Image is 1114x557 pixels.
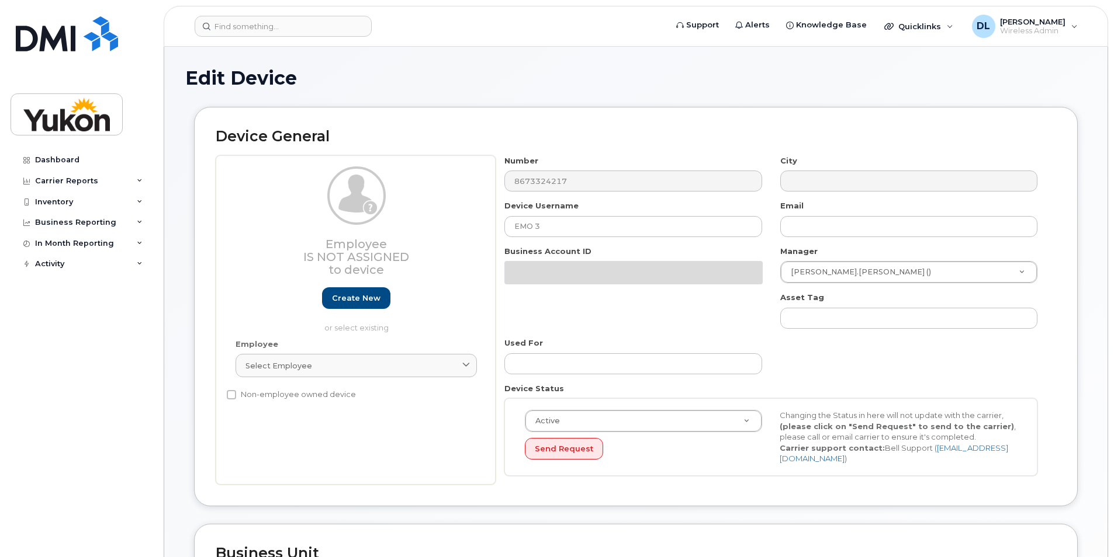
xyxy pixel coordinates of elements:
label: Asset Tag [780,292,824,303]
h1: Edit Device [185,68,1087,88]
div: Changing the Status in here will not update with the carrier, , please call or email carrier to e... [771,410,1026,464]
strong: (please click on "Send Request" to send to the carrier) [780,422,1014,431]
label: Manager [780,246,818,257]
a: [EMAIL_ADDRESS][DOMAIN_NAME] [780,443,1008,464]
label: Business Account ID [504,246,591,257]
a: [PERSON_NAME].[PERSON_NAME] () [781,262,1037,283]
h3: Employee [236,238,477,276]
label: Device Status [504,383,564,394]
label: Used For [504,337,543,349]
strong: Carrier support contact: [780,443,885,452]
button: Send Request [525,438,603,459]
label: Employee [236,339,278,350]
label: City [780,155,797,166]
p: or select existing [236,322,477,333]
span: Active [528,416,560,426]
span: Is not assigned [303,250,409,264]
span: [PERSON_NAME].[PERSON_NAME] () [784,267,931,277]
span: to device [328,263,384,277]
label: Non-employee owned device [227,388,356,402]
input: Non-employee owned device [227,390,236,399]
label: Number [504,155,538,166]
a: Active [525,410,762,431]
h2: Device General [216,128,1056,145]
span: Select employee [245,360,312,371]
a: Select employee [236,354,477,377]
a: Create new [322,287,390,309]
label: Device Username [504,200,579,211]
label: Email [780,200,804,211]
